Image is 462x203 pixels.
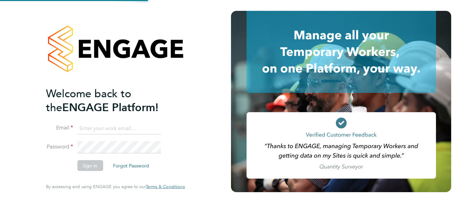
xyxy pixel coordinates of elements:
[146,184,185,189] span: Terms & Conditions
[46,124,73,131] label: Email
[46,86,178,114] h2: ENGAGE Platform!
[146,184,185,189] a: Terms & Conditions
[46,184,185,189] span: By accessing and using ENGAGE you agree to our
[108,160,155,171] button: Forgot Password
[77,122,161,135] input: Enter your work email...
[46,143,73,150] label: Password
[77,160,103,171] button: Sign In
[46,87,131,114] span: Welcome back to the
